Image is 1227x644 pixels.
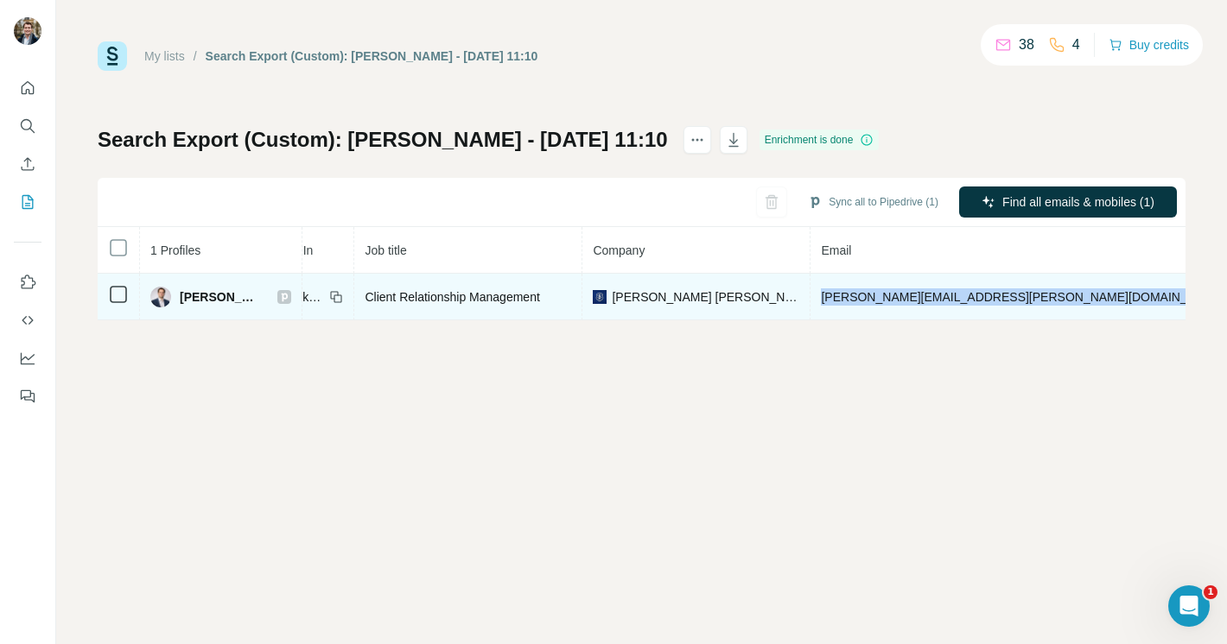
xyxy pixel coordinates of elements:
button: Use Surfe on LinkedIn [14,267,41,298]
h1: Search Export (Custom): [PERSON_NAME] - [DATE] 11:10 [98,126,668,154]
p: 4 [1072,35,1080,55]
span: Find all emails & mobiles (1) [1002,193,1154,211]
a: My lists [144,49,185,63]
div: Search Export (Custom): [PERSON_NAME] - [DATE] 11:10 [206,47,538,65]
span: [PERSON_NAME] [PERSON_NAME] [612,288,799,306]
button: Quick start [14,73,41,104]
span: 1 [1204,585,1217,599]
button: Search [14,110,41,142]
button: Use Surfe API [14,305,41,336]
button: Enrich CSV [14,148,41,180]
span: LinkedIn [286,288,324,306]
span: Job title [365,243,406,257]
button: actions [683,126,711,154]
button: Dashboard [14,343,41,374]
button: Buy credits [1109,33,1189,57]
div: Enrichment is done [760,129,880,150]
span: [PERSON_NAME] [180,288,260,306]
span: Company [593,243,645,257]
p: 38 [1019,35,1034,55]
span: 1 Profiles [150,243,200,257]
span: Email [821,243,851,257]
button: My lists [14,186,41,218]
button: Feedback [14,381,41,412]
span: Client Relationship Management [365,290,539,304]
img: Avatar [14,17,41,45]
img: Avatar [150,287,171,307]
button: Find all emails & mobiles (1) [959,186,1177,218]
img: Surfe Logo [98,41,127,71]
iframe: Intercom live chat [1168,585,1210,627]
button: Sync all to Pipedrive (1) [796,189,950,215]
img: company-logo [593,290,607,304]
li: / [194,47,197,65]
span: [PERSON_NAME][EMAIL_ADDRESS][PERSON_NAME][DOMAIN_NAME] [821,290,1225,304]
